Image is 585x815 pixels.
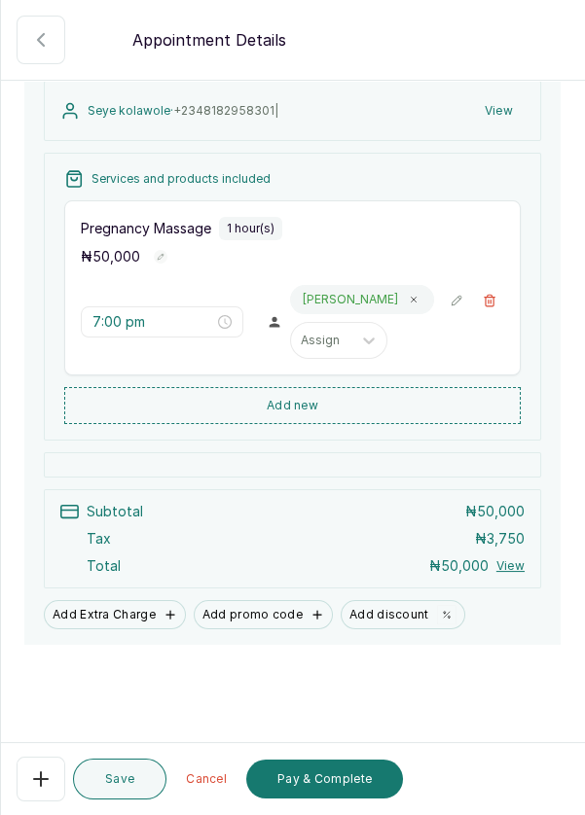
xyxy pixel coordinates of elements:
[341,600,465,629] button: Add discount
[487,530,525,547] span: 3,750
[227,221,274,236] p: 1 hour(s)
[92,248,140,265] span: 50,000
[87,556,121,576] p: Total
[465,502,525,521] p: ₦
[87,502,143,521] p: Subtotal
[73,759,166,799] button: Save
[475,529,525,549] p: ₦
[92,311,214,333] input: Select time
[174,760,238,798] button: Cancel
[64,387,521,424] button: Add new
[88,103,278,119] p: Seye kolawole ·
[473,93,525,128] button: View
[441,557,489,574] span: 50,000
[81,247,140,266] p: ₦
[194,600,333,629] button: Add promo code
[496,558,525,574] button: View
[87,529,111,549] p: Tax
[91,171,271,187] p: Services and products included
[44,600,186,629] button: Add Extra Charge
[429,556,489,576] p: ₦
[132,28,286,52] p: Appointment Details
[81,219,211,238] p: Pregnancy Massage
[246,760,403,798] button: Pay & Complete
[477,503,525,519] span: 50,000
[173,103,278,118] span: +234 8182958301 |
[303,292,398,307] p: [PERSON_NAME]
